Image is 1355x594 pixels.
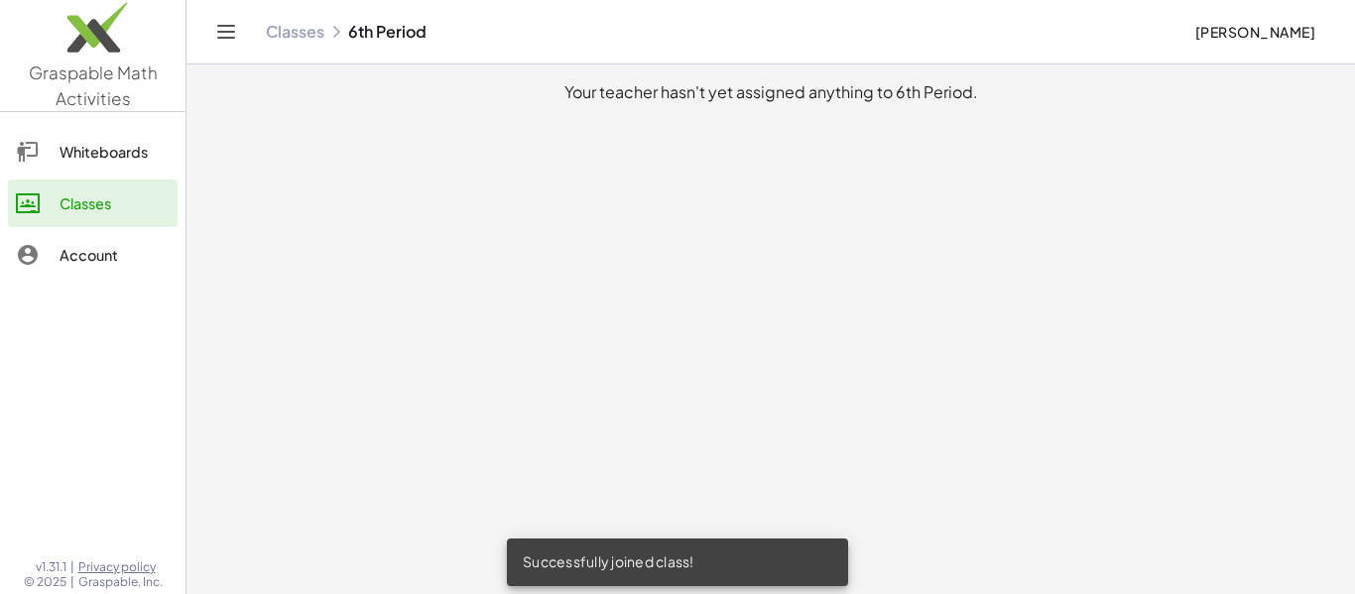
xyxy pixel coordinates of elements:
[210,16,242,48] button: Toggle navigation
[8,231,178,279] a: Account
[8,179,178,227] a: Classes
[507,538,848,586] div: Successfully joined class!
[70,559,74,575] span: |
[202,80,1339,104] div: Your teacher hasn't yet assigned anything to 6th Period.
[60,191,170,215] div: Classes
[24,574,66,590] span: © 2025
[78,574,163,590] span: Graspable, Inc.
[60,243,170,267] div: Account
[1178,14,1331,50] button: [PERSON_NAME]
[78,559,163,575] a: Privacy policy
[36,559,66,575] span: v1.31.1
[70,574,74,590] span: |
[60,140,170,164] div: Whiteboards
[8,128,178,176] a: Whiteboards
[1194,23,1315,41] span: [PERSON_NAME]
[266,22,324,42] a: Classes
[29,61,158,109] span: Graspable Math Activities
